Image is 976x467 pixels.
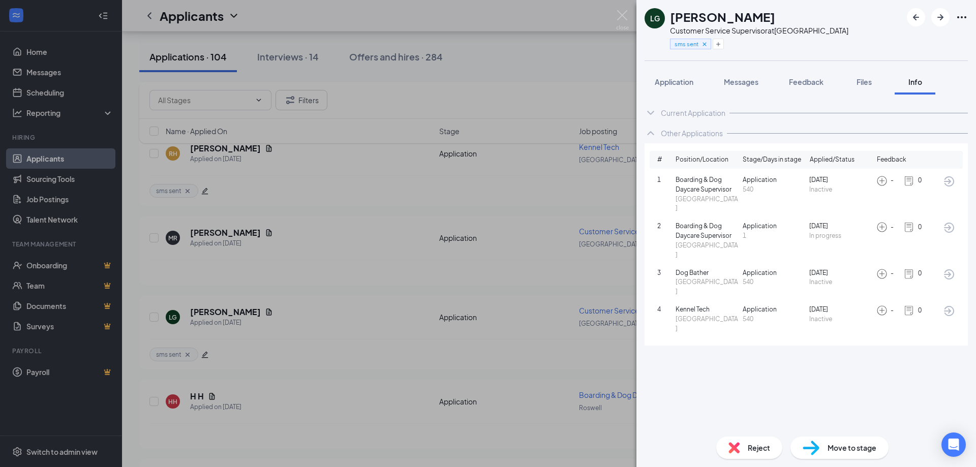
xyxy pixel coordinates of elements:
[675,40,698,48] span: sms sent
[743,231,806,241] span: 1
[891,306,894,316] span: -
[676,277,739,297] span: [GEOGRAPHIC_DATA]
[670,25,848,36] div: Customer Service Supervisor at [GEOGRAPHIC_DATA]
[810,155,855,165] span: Applied/Status
[661,128,723,138] div: Other Applications
[676,195,739,214] span: [GEOGRAPHIC_DATA]
[655,77,693,86] span: Application
[891,269,894,278] span: -
[828,442,876,453] span: Move to stage
[645,107,657,119] svg: ChevronDown
[941,432,966,457] div: Open Intercom Messenger
[908,77,922,86] span: Info
[956,11,968,23] svg: Ellipses
[877,155,906,165] span: Feedback
[670,8,775,25] h1: [PERSON_NAME]
[918,223,922,232] span: 0
[943,175,955,188] svg: ArrowCircle
[657,268,676,278] span: 3
[943,305,955,317] svg: ArrowCircle
[907,8,925,26] button: ArrowLeftNew
[645,127,657,139] svg: ChevronUp
[748,442,770,453] span: Reject
[676,175,739,195] span: Boarding & Dog Daycare Supervisor
[934,11,947,23] svg: ArrowRight
[743,175,806,185] span: Application
[661,108,725,118] div: Current Application
[743,315,806,324] span: 540
[743,305,806,315] span: Application
[809,268,872,278] span: [DATE]
[743,155,801,165] span: Stage/Days in stage
[676,241,739,260] span: [GEOGRAPHIC_DATA]
[676,155,728,165] span: Position/Location
[715,41,721,47] svg: Plus
[657,175,676,185] span: 1
[918,176,922,185] span: 0
[743,222,806,231] span: Application
[809,315,872,324] span: Inactive
[918,306,922,316] span: 0
[809,231,872,241] span: In progress
[701,41,708,48] svg: Cross
[657,222,676,231] span: 2
[713,39,724,49] button: Plus
[657,155,676,165] span: #
[724,77,758,86] span: Messages
[891,223,894,232] span: -
[650,13,660,23] div: LG
[891,176,894,185] span: -
[743,268,806,278] span: Application
[809,175,872,185] span: [DATE]
[809,277,872,287] span: Inactive
[943,222,955,234] svg: ArrowCircle
[809,222,872,231] span: [DATE]
[676,305,739,315] span: Kennel Tech
[743,277,806,287] span: 540
[743,185,806,195] span: 540
[918,269,922,278] span: 0
[676,222,739,241] span: Boarding & Dog Daycare Supervisor
[657,305,676,315] span: 4
[910,11,922,23] svg: ArrowLeftNew
[809,185,872,195] span: Inactive
[676,315,739,334] span: [GEOGRAPHIC_DATA]
[789,77,823,86] span: Feedback
[943,268,955,281] svg: ArrowCircle
[676,268,739,278] span: Dog Bather
[931,8,950,26] button: ArrowRight
[809,305,872,315] span: [DATE]
[857,77,872,86] span: Files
